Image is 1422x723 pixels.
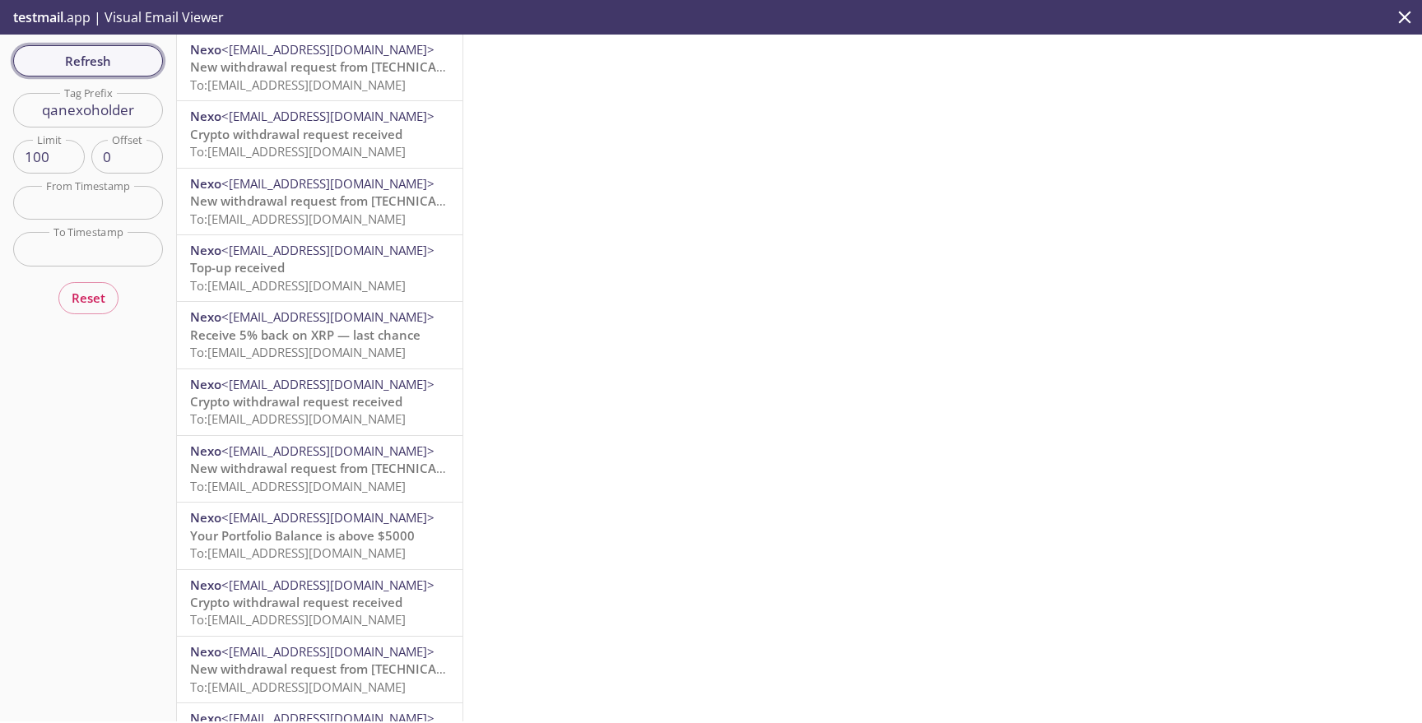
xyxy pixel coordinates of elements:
span: Receive 5% back on XRP — last chance [190,327,421,343]
span: testmail [13,8,63,26]
span: Nexo [190,242,221,258]
span: <[EMAIL_ADDRESS][DOMAIN_NAME]> [221,108,434,124]
span: New withdrawal request from [TECHNICAL_ID] - [DATE] 08:49:14 (CET) [190,192,602,209]
span: <[EMAIL_ADDRESS][DOMAIN_NAME]> [221,376,434,392]
span: <[EMAIL_ADDRESS][DOMAIN_NAME]> [221,643,434,660]
span: Nexo [190,41,221,58]
span: Your Portfolio Balance is above $5000 [190,527,415,544]
span: Nexo [190,175,221,192]
span: <[EMAIL_ADDRESS][DOMAIN_NAME]> [221,41,434,58]
span: Top-up received [190,259,285,276]
span: <[EMAIL_ADDRESS][DOMAIN_NAME]> [221,308,434,325]
span: New withdrawal request from [TECHNICAL_ID] - [DATE] 23:56:16 (CET) [190,660,602,677]
span: Crypto withdrawal request received [190,393,402,410]
div: Nexo<[EMAIL_ADDRESS][DOMAIN_NAME]>New withdrawal request from [TECHNICAL_ID] - [DATE] 09:03:48 (C... [177,35,462,100]
span: New withdrawal request from [TECHNICAL_ID] - [DATE] 15:40:53 (CET) [190,460,602,476]
div: Nexo<[EMAIL_ADDRESS][DOMAIN_NAME]>Your Portfolio Balance is above $5000To:[EMAIL_ADDRESS][DOMAIN_... [177,503,462,568]
div: Nexo<[EMAIL_ADDRESS][DOMAIN_NAME]>New withdrawal request from [TECHNICAL_ID] - [DATE] 15:40:53 (C... [177,436,462,502]
span: To: [EMAIL_ADDRESS][DOMAIN_NAME] [190,478,406,494]
span: To: [EMAIL_ADDRESS][DOMAIN_NAME] [190,211,406,227]
span: Nexo [190,509,221,526]
span: To: [EMAIL_ADDRESS][DOMAIN_NAME] [190,143,406,160]
button: Reset [58,282,118,313]
span: Nexo [190,577,221,593]
span: To: [EMAIL_ADDRESS][DOMAIN_NAME] [190,344,406,360]
span: Reset [72,287,105,308]
span: <[EMAIL_ADDRESS][DOMAIN_NAME]> [221,577,434,593]
span: <[EMAIL_ADDRESS][DOMAIN_NAME]> [221,509,434,526]
div: Nexo<[EMAIL_ADDRESS][DOMAIN_NAME]>New withdrawal request from [TECHNICAL_ID] - [DATE] 08:49:14 (C... [177,169,462,234]
div: Nexo<[EMAIL_ADDRESS][DOMAIN_NAME]>Crypto withdrawal request receivedTo:[EMAIL_ADDRESS][DOMAIN_NAME] [177,570,462,636]
span: To: [EMAIL_ADDRESS][DOMAIN_NAME] [190,277,406,294]
span: Nexo [190,376,221,392]
span: To: [EMAIL_ADDRESS][DOMAIN_NAME] [190,545,406,561]
span: <[EMAIL_ADDRESS][DOMAIN_NAME]> [221,175,434,192]
div: Nexo<[EMAIL_ADDRESS][DOMAIN_NAME]>Crypto withdrawal request receivedTo:[EMAIL_ADDRESS][DOMAIN_NAME] [177,369,462,435]
span: Nexo [190,443,221,459]
div: Nexo<[EMAIL_ADDRESS][DOMAIN_NAME]>New withdrawal request from [TECHNICAL_ID] - [DATE] 23:56:16 (C... [177,637,462,702]
div: Nexo<[EMAIL_ADDRESS][DOMAIN_NAME]>Receive 5% back on XRP — last chanceTo:[EMAIL_ADDRESS][DOMAIN_N... [177,302,462,368]
span: New withdrawal request from [TECHNICAL_ID] - [DATE] 09:03:48 (CET) [190,58,602,75]
span: Crypto withdrawal request received [190,126,402,142]
span: Refresh [26,50,150,72]
div: Nexo<[EMAIL_ADDRESS][DOMAIN_NAME]>Top-up receivedTo:[EMAIL_ADDRESS][DOMAIN_NAME] [177,235,462,301]
span: Nexo [190,108,221,124]
span: Crypto withdrawal request received [190,594,402,610]
span: To: [EMAIL_ADDRESS][DOMAIN_NAME] [190,611,406,628]
div: Nexo<[EMAIL_ADDRESS][DOMAIN_NAME]>Crypto withdrawal request receivedTo:[EMAIL_ADDRESS][DOMAIN_NAME] [177,101,462,167]
span: <[EMAIL_ADDRESS][DOMAIN_NAME]> [221,443,434,459]
span: <[EMAIL_ADDRESS][DOMAIN_NAME]> [221,242,434,258]
span: To: [EMAIL_ADDRESS][DOMAIN_NAME] [190,76,406,93]
button: Refresh [13,45,163,76]
span: To: [EMAIL_ADDRESS][DOMAIN_NAME] [190,679,406,695]
span: To: [EMAIL_ADDRESS][DOMAIN_NAME] [190,410,406,427]
span: Nexo [190,308,221,325]
span: Nexo [190,643,221,660]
